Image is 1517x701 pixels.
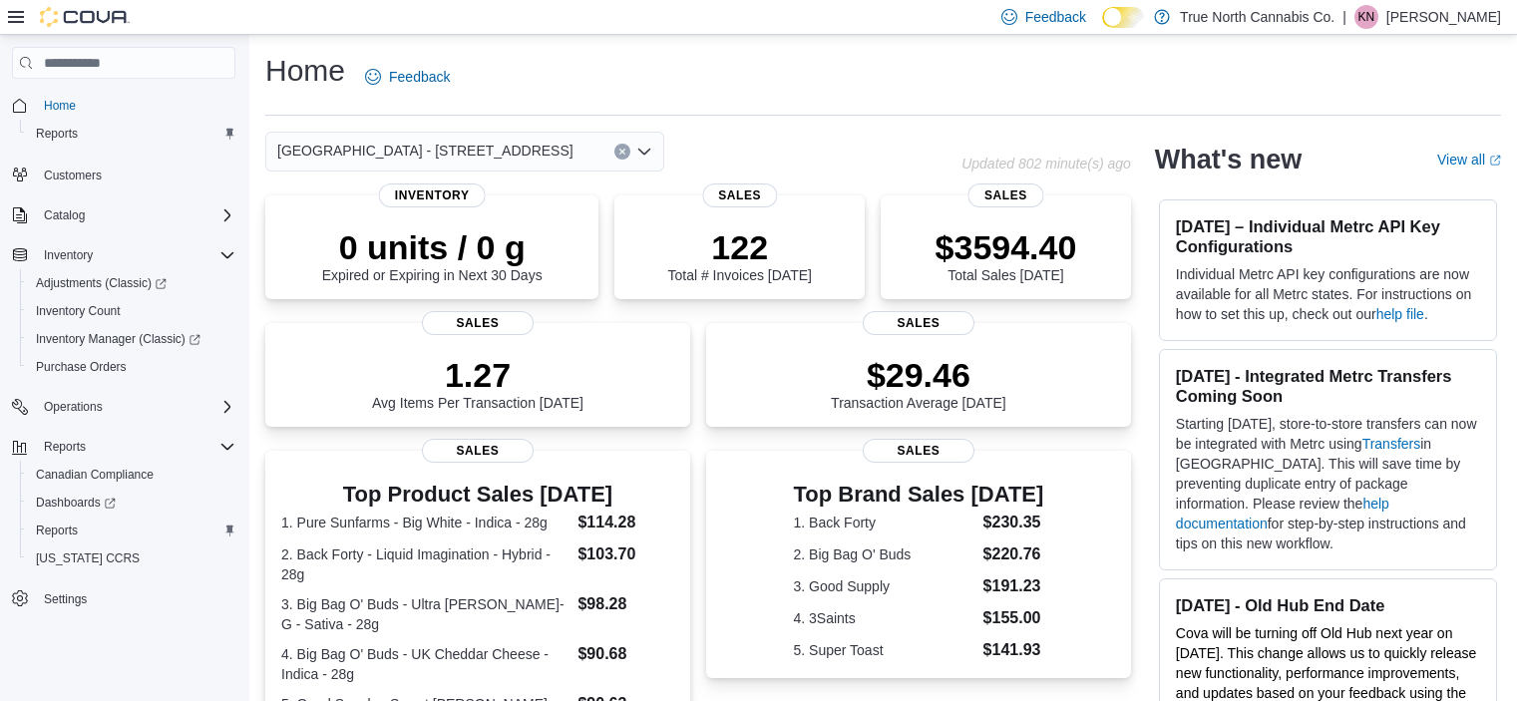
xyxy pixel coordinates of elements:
span: Sales [702,183,777,207]
h2: What's new [1155,144,1302,175]
div: Transaction Average [DATE] [831,355,1006,411]
dd: $141.93 [983,638,1044,662]
nav: Complex example [12,83,235,665]
span: Catalog [44,207,85,223]
button: Settings [4,584,243,613]
button: Purchase Orders [20,353,243,381]
p: 122 [667,227,811,267]
span: Sales [422,439,534,463]
p: [PERSON_NAME] [1386,5,1501,29]
dt: 1. Pure Sunfarms - Big White - Indica - 28g [281,513,569,532]
a: help file [1376,306,1424,322]
a: Customers [36,164,110,187]
a: Purchase Orders [28,355,135,379]
span: Reports [36,435,235,459]
button: Canadian Compliance [20,461,243,489]
span: Customers [36,162,235,186]
dd: $103.70 [577,542,673,566]
a: Dashboards [28,491,124,515]
dt: 2. Back Forty - Liquid Imagination - Hybrid - 28g [281,544,569,584]
button: Inventory Count [20,297,243,325]
p: Updated 802 minute(s) ago [961,156,1131,172]
span: Purchase Orders [36,359,127,375]
span: Dark Mode [1102,28,1103,29]
dd: $114.28 [577,511,673,534]
a: Inventory Manager (Classic) [28,327,208,351]
a: Reports [28,519,86,542]
a: Inventory Count [28,299,129,323]
a: Inventory Manager (Classic) [20,325,243,353]
span: Sales [422,311,534,335]
span: Inventory Manager (Classic) [28,327,235,351]
dt: 3. Big Bag O' Buds - Ultra [PERSON_NAME]-G - Sativa - 28g [281,594,569,634]
button: Reports [36,435,94,459]
span: Adjustments (Classic) [28,271,235,295]
button: Operations [4,393,243,421]
span: Catalog [36,203,235,227]
span: Home [44,98,76,114]
dd: $230.35 [983,511,1044,534]
button: Open list of options [636,144,652,160]
span: Purchase Orders [28,355,235,379]
p: | [1342,5,1346,29]
a: View allExternal link [1437,152,1501,168]
svg: External link [1489,155,1501,167]
button: Home [4,91,243,120]
div: Expired or Expiring in Next 30 Days [322,227,543,283]
button: [US_STATE] CCRS [20,544,243,572]
span: Reports [28,519,235,542]
dt: 2. Big Bag O' Buds [794,544,975,564]
span: Operations [44,399,103,415]
a: Home [36,94,84,118]
dt: 4. 3Saints [794,608,975,628]
span: Settings [36,586,235,611]
dt: 3. Good Supply [794,576,975,596]
span: Sales [863,439,974,463]
span: Dashboards [36,495,116,511]
h3: [DATE] - Integrated Metrc Transfers Coming Soon [1176,366,1480,406]
a: help documentation [1176,496,1389,531]
h3: Top Product Sales [DATE] [281,483,674,507]
a: Canadian Compliance [28,463,162,487]
button: Customers [4,160,243,188]
span: Feedback [389,67,450,87]
a: Adjustments (Classic) [20,269,243,297]
dt: 1. Back Forty [794,513,975,532]
span: Reports [28,122,235,146]
a: Feedback [357,57,458,97]
button: Reports [4,433,243,461]
h3: [DATE] - Old Hub End Date [1176,595,1480,615]
button: Reports [20,517,243,544]
span: [US_STATE] CCRS [36,550,140,566]
span: Inventory Count [36,303,121,319]
span: Operations [36,395,235,419]
h1: Home [265,51,345,91]
button: Operations [36,395,111,419]
span: Home [36,93,235,118]
span: Settings [44,591,87,607]
span: Sales [863,311,974,335]
button: Reports [20,120,243,148]
span: Inventory [36,243,235,267]
span: Dashboards [28,491,235,515]
span: KN [1358,5,1375,29]
dd: $90.68 [577,642,673,666]
span: Inventory [44,247,93,263]
span: Canadian Compliance [36,467,154,483]
span: Inventory [379,183,486,207]
dd: $191.23 [983,574,1044,598]
span: Feedback [1025,7,1086,27]
p: True North Cannabis Co. [1180,5,1334,29]
p: 0 units / 0 g [322,227,543,267]
h3: [DATE] – Individual Metrc API Key Configurations [1176,216,1480,256]
p: $3594.40 [936,227,1077,267]
span: Inventory Manager (Classic) [36,331,200,347]
a: Transfers [1362,436,1421,452]
a: [US_STATE] CCRS [28,546,148,570]
p: Starting [DATE], store-to-store transfers can now be integrated with Metrc using in [GEOGRAPHIC_D... [1176,414,1480,553]
span: Canadian Compliance [28,463,235,487]
dt: 4. Big Bag O' Buds - UK Cheddar Cheese - Indica - 28g [281,644,569,684]
div: Kyrah Nicholls [1354,5,1378,29]
button: Catalog [36,203,93,227]
a: Dashboards [20,489,243,517]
